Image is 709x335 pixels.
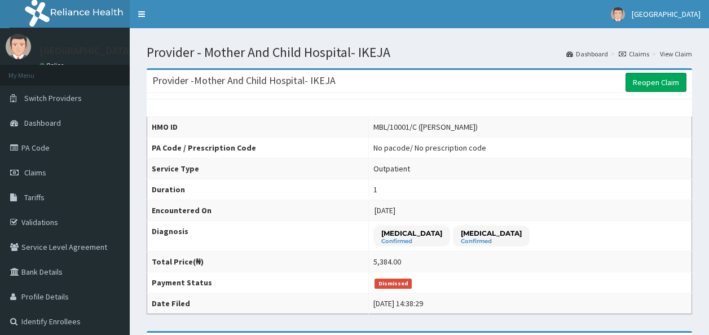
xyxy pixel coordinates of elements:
img: User Image [611,7,625,21]
th: Duration [147,179,369,200]
p: [MEDICAL_DATA] [461,228,522,238]
th: PA Code / Prescription Code [147,138,369,158]
small: Confirmed [461,239,522,244]
div: No pacode / No prescription code [373,142,486,153]
p: [GEOGRAPHIC_DATA] [39,46,133,56]
span: [DATE] [375,205,395,215]
th: Total Price(₦) [147,252,369,272]
th: Date Filed [147,293,369,314]
a: Online [39,61,67,69]
div: 1 [373,184,377,195]
th: Encountered On [147,200,369,221]
div: MBL/10001/C ([PERSON_NAME]) [373,121,478,133]
h3: Provider - Mother And Child Hospital- IKEJA [152,76,336,86]
a: Reopen Claim [626,73,686,92]
a: View Claim [660,49,692,59]
span: Switch Providers [24,93,82,103]
span: Dashboard [24,118,61,128]
a: Claims [619,49,649,59]
div: [DATE] 14:38:29 [373,298,423,309]
span: Claims [24,167,46,178]
a: Dashboard [566,49,608,59]
th: HMO ID [147,117,369,138]
span: Dismissed [375,279,412,289]
th: Diagnosis [147,221,369,252]
span: Tariffs [24,192,45,202]
p: [MEDICAL_DATA] [381,228,442,238]
th: Payment Status [147,272,369,293]
th: Service Type [147,158,369,179]
h1: Provider - Mother And Child Hospital- IKEJA [147,45,692,60]
div: Outpatient [373,163,410,174]
span: [GEOGRAPHIC_DATA] [632,9,701,19]
small: Confirmed [381,239,442,244]
img: User Image [6,34,31,59]
div: 5,384.00 [373,256,401,267]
